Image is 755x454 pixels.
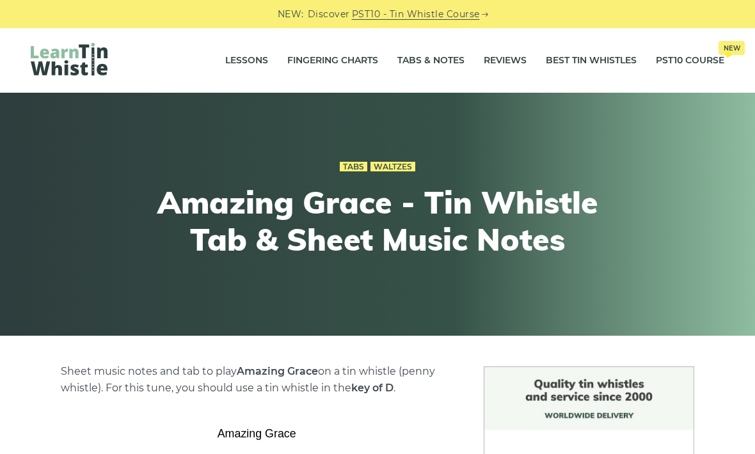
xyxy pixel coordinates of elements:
[142,184,613,258] h1: Amazing Grace - Tin Whistle Tab & Sheet Music Notes
[656,45,724,77] a: PST10 CourseNew
[61,363,452,396] p: Sheet music notes and tab to play on a tin whistle (penny whistle). For this tune, you should use...
[340,162,367,172] a: Tabs
[351,382,393,394] strong: key of D
[397,45,465,77] a: Tabs & Notes
[484,45,527,77] a: Reviews
[546,45,637,77] a: Best Tin Whistles
[370,162,415,172] a: Waltzes
[31,43,107,75] img: LearnTinWhistle.com
[237,365,318,377] strong: Amazing Grace
[287,45,378,77] a: Fingering Charts
[225,45,268,77] a: Lessons
[719,41,745,55] span: New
